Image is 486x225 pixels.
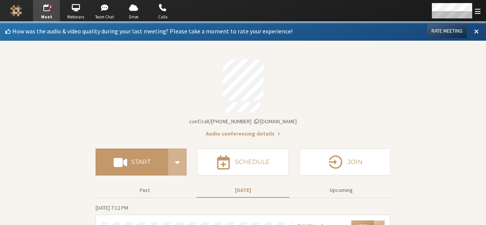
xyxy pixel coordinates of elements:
span: How was the audio & video quality during your last meeting? Please take a moment to rate your exp... [12,27,293,35]
button: [DATE] [197,184,289,197]
button: Start [96,149,168,175]
div: Start conference options [168,149,187,175]
span: Team Chat [91,14,118,20]
span: Webinars [62,14,89,20]
span: Copy my meeting room link [189,118,297,125]
h4: Schedule [235,159,270,165]
span: Calls [149,14,176,20]
button: Past [98,184,191,197]
iframe: Chat [467,205,480,220]
button: Audio conferencing details [206,130,280,138]
button: Rate Meeting [427,24,467,38]
h4: Join [347,159,362,165]
button: Join [299,149,390,175]
button: Upcoming [295,184,388,197]
span: [DATE] 7:12 PM [96,204,128,211]
div: 1 [48,4,53,10]
span: Drive [120,14,147,20]
section: Account details [96,54,390,138]
button: Schedule [197,149,288,175]
span: Meet [33,14,60,20]
img: Iotum [10,5,22,17]
h4: Start [131,159,150,165]
button: Copy my meeting room linkCopy my meeting room link [189,117,297,126]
